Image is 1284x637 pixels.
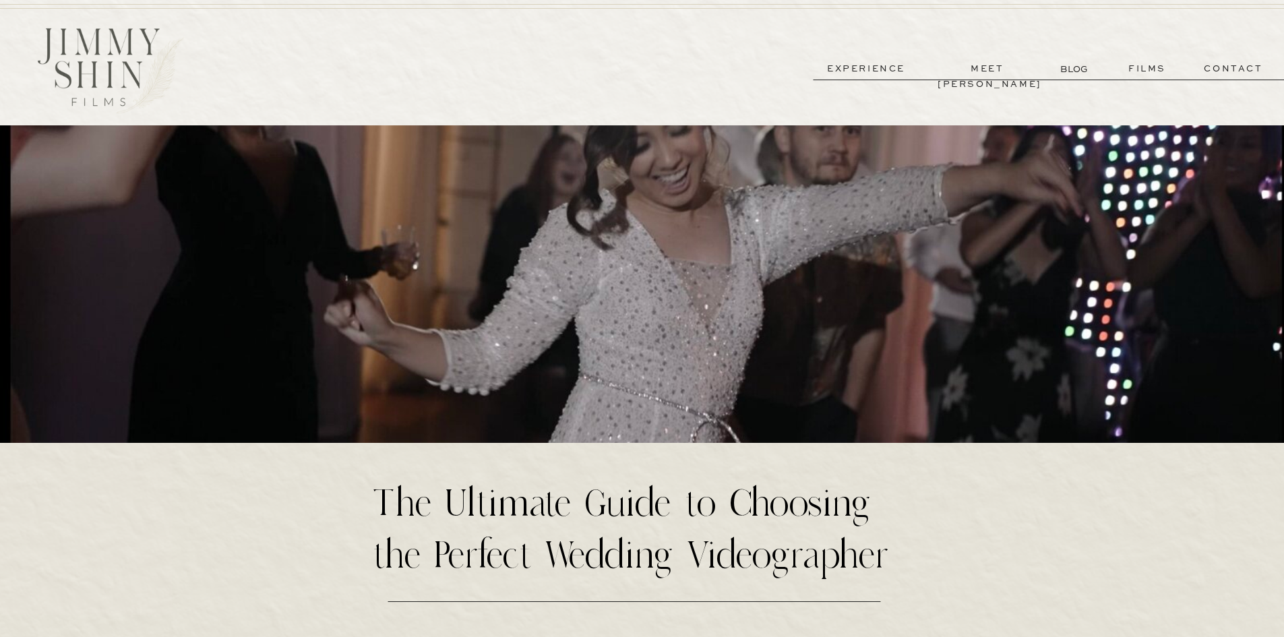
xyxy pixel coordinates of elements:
[1114,61,1180,77] a: films
[373,477,912,601] h1: The Ultimate Guide to Choosing the Perfect Wedding Videographer
[938,61,1037,77] a: meet [PERSON_NAME]
[1060,62,1091,76] a: BLOG
[1185,61,1282,77] a: contact
[816,61,916,77] a: experience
